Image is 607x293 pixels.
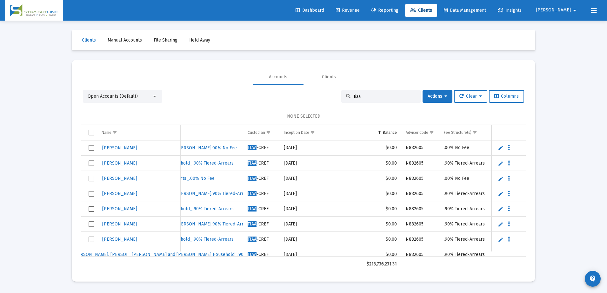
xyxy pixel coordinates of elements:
[243,171,279,186] td: -CREF
[325,140,401,156] td: $0.00
[325,217,401,232] td: $0.00
[454,90,487,103] button: Clear
[86,113,521,120] div: NONE SELECTED
[401,247,439,262] td: N882605
[498,8,522,13] span: Insights
[336,8,360,13] span: Revenue
[325,171,401,186] td: $0.00
[102,145,137,151] span: [PERSON_NAME]
[439,156,513,171] td: .90% Tiered-Arrears
[489,90,524,103] button: Columns
[439,201,513,217] td: .90% Tiered-Arrears
[279,171,325,186] td: [DATE]
[248,176,257,181] span: TIAA
[132,160,234,166] span: [PERSON_NAME] Household_.90% Tiered-Arrears
[248,145,257,150] span: TIAA
[279,201,325,217] td: [DATE]
[528,4,586,16] button: [PERSON_NAME]
[102,159,138,168] a: [PERSON_NAME]
[184,34,215,47] a: Held Away
[322,74,336,80] div: Clients
[371,8,398,13] span: Reporting
[279,232,325,247] td: [DATE]
[89,206,94,212] div: Select row
[498,191,504,197] a: Edit
[132,206,234,212] span: [PERSON_NAME] Household_.90% Tiered-Arrears
[498,237,504,242] a: Edit
[243,247,279,262] td: -CREF
[89,221,94,227] div: Select row
[102,176,137,181] span: [PERSON_NAME]
[439,140,513,156] td: .00% No Fee
[284,130,309,135] div: Inception Date
[325,186,401,201] td: $0.00
[439,171,513,186] td: .00% No Fee
[405,4,437,17] a: Clients
[401,217,439,232] td: N882605
[439,247,513,262] td: .90% Tiered-Arrears
[131,189,253,198] a: [PERSON_NAME] and [PERSON_NAME].90% Tiered-Arrears
[248,237,257,242] span: TIAA
[89,237,94,242] div: Select row
[383,130,397,135] div: Balance
[102,174,138,183] a: [PERSON_NAME]
[269,74,287,80] div: Accounts
[243,125,279,140] td: Column Custodian
[331,4,365,17] a: Revenue
[366,4,404,17] a: Reporting
[112,130,117,135] span: Show filter options for column 'Name'
[472,130,477,135] span: Show filter options for column 'Fee Structure(s)'
[296,8,324,13] span: Dashboard
[325,156,401,171] td: $0.00
[102,235,138,244] a: [PERSON_NAME]
[401,232,439,247] td: N882605
[439,4,491,17] a: Data Management
[439,125,513,140] td: Column Fee Structure(s)
[439,232,513,247] td: .90% Tiered-Arrears
[406,130,428,135] div: Advisor Code
[248,160,257,166] span: TIAA
[149,34,183,47] a: File Sharing
[243,140,279,156] td: -CREF
[401,125,439,140] td: Column Advisor Code
[310,130,315,135] span: Show filter options for column 'Inception Date'
[248,206,257,212] span: TIAA
[132,237,234,242] span: [PERSON_NAME] Household_.90% Tiered-Arrears
[243,217,279,232] td: -CREF
[102,189,138,198] a: [PERSON_NAME]
[498,176,504,181] a: Edit
[498,206,504,212] a: Edit
[536,8,571,13] span: [PERSON_NAME]
[132,221,252,227] span: [PERSON_NAME] and [PERSON_NAME].90% Tiered-Arrears
[444,8,486,13] span: Data Management
[127,125,243,140] td: Column Billing Group
[423,90,452,103] button: Actions
[401,140,439,156] td: N882605
[102,130,111,135] div: Name
[103,34,147,47] a: Manual Accounts
[89,130,94,135] div: Select all
[279,140,325,156] td: [DATE]
[73,250,169,259] a: [PERSON_NAME], [PERSON_NAME] Household
[131,143,237,153] a: [PERSON_NAME] and [PERSON_NAME].00% No Fee
[428,94,447,99] span: Actions
[279,247,325,262] td: [DATE]
[498,221,504,227] a: Edit
[330,261,397,267] div: $213,736,231.31
[97,125,180,140] td: Column Name
[243,201,279,217] td: -CREF
[493,4,527,17] a: Insights
[243,186,279,201] td: -CREF
[89,176,94,181] div: Select row
[189,37,210,43] span: Held Away
[131,250,279,259] a: [PERSON_NAME] and [PERSON_NAME] Household_.90% Tiered-Arrears
[102,204,138,213] a: [PERSON_NAME]
[131,219,253,229] a: [PERSON_NAME] and [PERSON_NAME].90% Tiered-Arrears
[354,94,416,99] input: Search
[279,186,325,201] td: [DATE]
[82,37,96,43] span: Clients
[325,247,401,262] td: $0.00
[108,37,142,43] span: Manual Accounts
[410,8,432,13] span: Clients
[102,221,137,227] span: [PERSON_NAME]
